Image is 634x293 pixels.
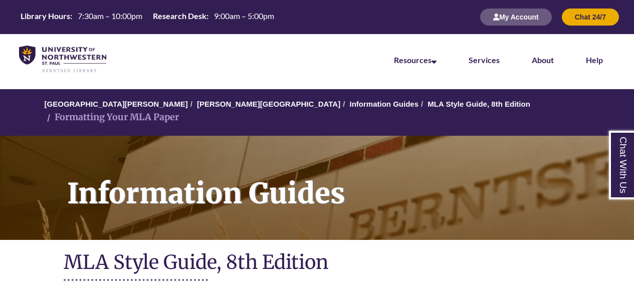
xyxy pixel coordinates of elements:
a: My Account [480,13,552,21]
span: 9:00am – 5:00pm [214,11,274,21]
a: Resources [394,55,437,65]
button: My Account [480,9,552,26]
img: UNWSP Library Logo [19,46,106,73]
a: Hours Today [17,11,278,24]
h1: MLA Style Guide, 8th Edition [64,250,571,276]
table: Hours Today [17,11,278,23]
th: Research Desk: [149,11,210,22]
h1: Information Guides [56,136,634,227]
li: Formatting Your MLA Paper [45,110,179,125]
a: About [532,55,554,65]
a: Information Guides [349,100,418,108]
a: Services [469,55,500,65]
button: Chat 24/7 [562,9,619,26]
a: Chat 24/7 [562,13,619,21]
span: 7:30am – 10:00pm [78,11,142,21]
a: MLA Style Guide, 8th Edition [428,100,530,108]
a: [PERSON_NAME][GEOGRAPHIC_DATA] [197,100,340,108]
a: [GEOGRAPHIC_DATA][PERSON_NAME] [45,100,188,108]
th: Library Hours: [17,11,74,22]
a: Help [586,55,603,65]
